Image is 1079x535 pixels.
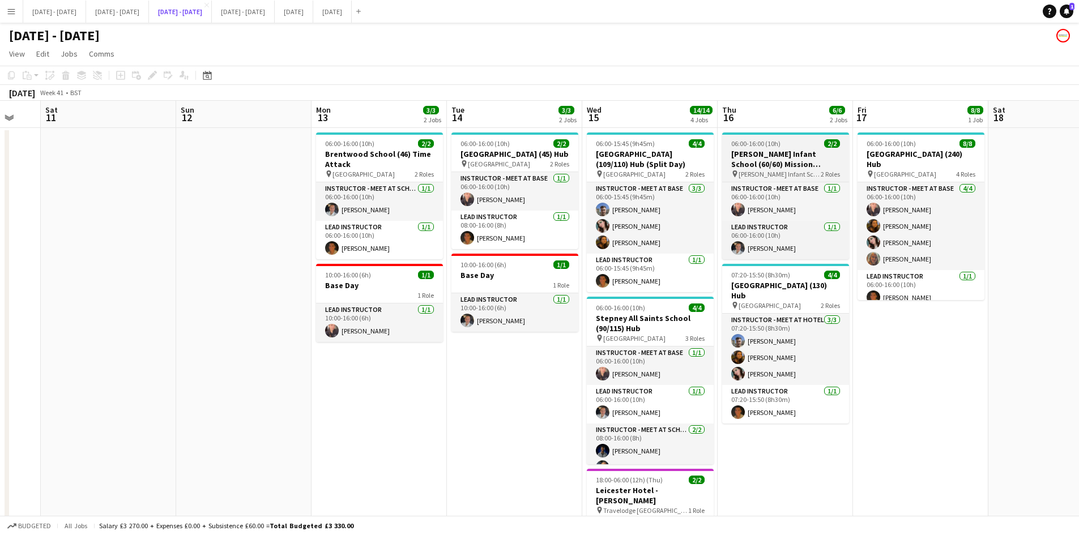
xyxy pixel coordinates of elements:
[959,139,975,148] span: 8/8
[212,1,275,23] button: [DATE] - [DATE]
[587,182,714,254] app-card-role: Instructor - Meet at Base3/306:00-15:45 (9h45m)[PERSON_NAME][PERSON_NAME][PERSON_NAME]
[603,334,666,343] span: [GEOGRAPHIC_DATA]
[722,264,849,423] div: 07:20-15:50 (8h30m)4/4[GEOGRAPHIC_DATA] (130) Hub [GEOGRAPHIC_DATA]2 RolesInstructor - Meet at Ho...
[956,170,975,178] span: 4 Roles
[275,1,313,23] button: [DATE]
[415,170,434,178] span: 2 Roles
[451,293,578,332] app-card-role: Lead Instructor1/110:00-16:00 (6h)[PERSON_NAME]
[316,303,443,342] app-card-role: Lead Instructor1/110:00-16:00 (6h)[PERSON_NAME]
[685,170,705,178] span: 2 Roles
[553,260,569,269] span: 1/1
[451,211,578,249] app-card-role: Lead Instructor1/108:00-16:00 (8h)[PERSON_NAME]
[9,87,35,99] div: [DATE]
[418,271,434,279] span: 1/1
[830,115,847,124] div: 2 Jobs
[874,170,936,178] span: [GEOGRAPHIC_DATA]
[967,106,983,114] span: 8/8
[858,182,984,270] app-card-role: Instructor - Meet at Base4/406:00-16:00 (10h)[PERSON_NAME][PERSON_NAME][PERSON_NAME][PERSON_NAME]
[86,1,149,23] button: [DATE] - [DATE]
[829,106,845,114] span: 6/6
[856,111,867,124] span: 17
[824,271,840,279] span: 4/4
[867,139,916,148] span: 06:00-16:00 (10h)
[316,132,443,259] div: 06:00-16:00 (10h)2/2Brentwood School (46) Time Attack [GEOGRAPHIC_DATA]2 RolesInstructor - Meet a...
[316,149,443,169] h3: Brentwood School (46) Time Attack
[316,280,443,290] h3: Base Day
[18,522,51,530] span: Budgeted
[550,160,569,168] span: 2 Roles
[468,160,530,168] span: [GEOGRAPHIC_DATA]
[9,49,25,59] span: View
[451,105,464,115] span: Tue
[316,264,443,342] app-job-card: 10:00-16:00 (6h)1/1Base Day1 RoleLead Instructor1/110:00-16:00 (6h)[PERSON_NAME]
[739,301,801,310] span: [GEOGRAPHIC_DATA]
[417,291,434,299] span: 1 Role
[587,254,714,292] app-card-role: Lead Instructor1/106:00-15:45 (9h45m)[PERSON_NAME]
[460,139,510,148] span: 06:00-16:00 (10h)
[685,334,705,343] span: 3 Roles
[62,521,89,530] span: All jobs
[993,105,1005,115] span: Sat
[720,111,736,124] span: 16
[587,105,602,115] span: Wed
[450,111,464,124] span: 14
[739,170,821,178] span: [PERSON_NAME] Infant School
[689,476,705,484] span: 2/2
[587,346,714,385] app-card-role: Instructor - Meet at Base1/106:00-16:00 (10h)[PERSON_NAME]
[587,485,714,506] h3: Leicester Hotel - [PERSON_NAME]
[70,88,82,97] div: BST
[603,506,688,515] span: Travelodge [GEOGRAPHIC_DATA]
[37,88,66,97] span: Week 41
[325,139,374,148] span: 06:00-16:00 (10h)
[316,105,331,115] span: Mon
[722,385,849,423] app-card-role: Lead Instructor1/107:20-15:50 (8h30m)[PERSON_NAME]
[316,221,443,259] app-card-role: Lead Instructor1/106:00-16:00 (10h)[PERSON_NAME]
[451,172,578,211] app-card-role: Instructor - Meet at Base1/106:00-16:00 (10h)[PERSON_NAME]
[1069,3,1074,10] span: 1
[451,149,578,159] h3: [GEOGRAPHIC_DATA] (45) Hub
[553,139,569,148] span: 2/2
[32,46,54,61] a: Edit
[587,132,714,292] div: 06:00-15:45 (9h45m)4/4[GEOGRAPHIC_DATA] (109/110) Hub (Split Day) [GEOGRAPHIC_DATA]2 RolesInstruc...
[722,314,849,385] app-card-role: Instructor - Meet at Hotel3/307:20-15:50 (8h30m)[PERSON_NAME][PERSON_NAME][PERSON_NAME]
[596,139,655,148] span: 06:00-15:45 (9h45m)
[587,313,714,333] h3: Stepney All Saints School (90/115) Hub
[423,106,439,114] span: 3/3
[722,149,849,169] h3: [PERSON_NAME] Infant School (60/60) Mission Possible
[968,115,983,124] div: 1 Job
[316,182,443,221] app-card-role: Instructor - Meet at School1/106:00-16:00 (10h)[PERSON_NAME]
[45,105,58,115] span: Sat
[603,170,666,178] span: [GEOGRAPHIC_DATA]
[587,297,714,464] app-job-card: 06:00-16:00 (10h)4/4Stepney All Saints School (90/115) Hub [GEOGRAPHIC_DATA]3 RolesInstructor - M...
[451,254,578,332] app-job-card: 10:00-16:00 (6h)1/1Base Day1 RoleLead Instructor1/110:00-16:00 (6h)[PERSON_NAME]
[722,105,736,115] span: Thu
[858,105,867,115] span: Fri
[731,139,781,148] span: 06:00-16:00 (10h)
[722,132,849,259] div: 06:00-16:00 (10h)2/2[PERSON_NAME] Infant School (60/60) Mission Possible [PERSON_NAME] Infant Sch...
[690,115,712,124] div: 4 Jobs
[179,111,194,124] span: 12
[858,270,984,309] app-card-role: Lead Instructor1/106:00-16:00 (10h)[PERSON_NAME]
[99,521,353,530] div: Salary £3 270.00 + Expenses £0.00 + Subsistence £60.00 =
[858,132,984,300] app-job-card: 06:00-16:00 (10h)8/8[GEOGRAPHIC_DATA] (240) Hub [GEOGRAPHIC_DATA]4 RolesInstructor - Meet at Base...
[451,270,578,280] h3: Base Day
[181,105,194,115] span: Sun
[722,221,849,259] app-card-role: Lead Instructor1/106:00-16:00 (10h)[PERSON_NAME]
[9,27,100,44] h1: [DATE] - [DATE]
[6,520,53,532] button: Budgeted
[451,132,578,249] app-job-card: 06:00-16:00 (10h)2/2[GEOGRAPHIC_DATA] (45) Hub [GEOGRAPHIC_DATA]2 RolesInstructor - Meet at Base1...
[596,476,663,484] span: 18:00-06:00 (12h) (Thu)
[587,385,714,423] app-card-role: Lead Instructor1/106:00-16:00 (10h)[PERSON_NAME]
[325,271,371,279] span: 10:00-16:00 (6h)
[313,1,352,23] button: [DATE]
[690,106,713,114] span: 14/14
[23,1,86,23] button: [DATE] - [DATE]
[61,49,78,59] span: Jobs
[731,271,790,279] span: 07:20-15:50 (8h30m)
[585,111,602,124] span: 15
